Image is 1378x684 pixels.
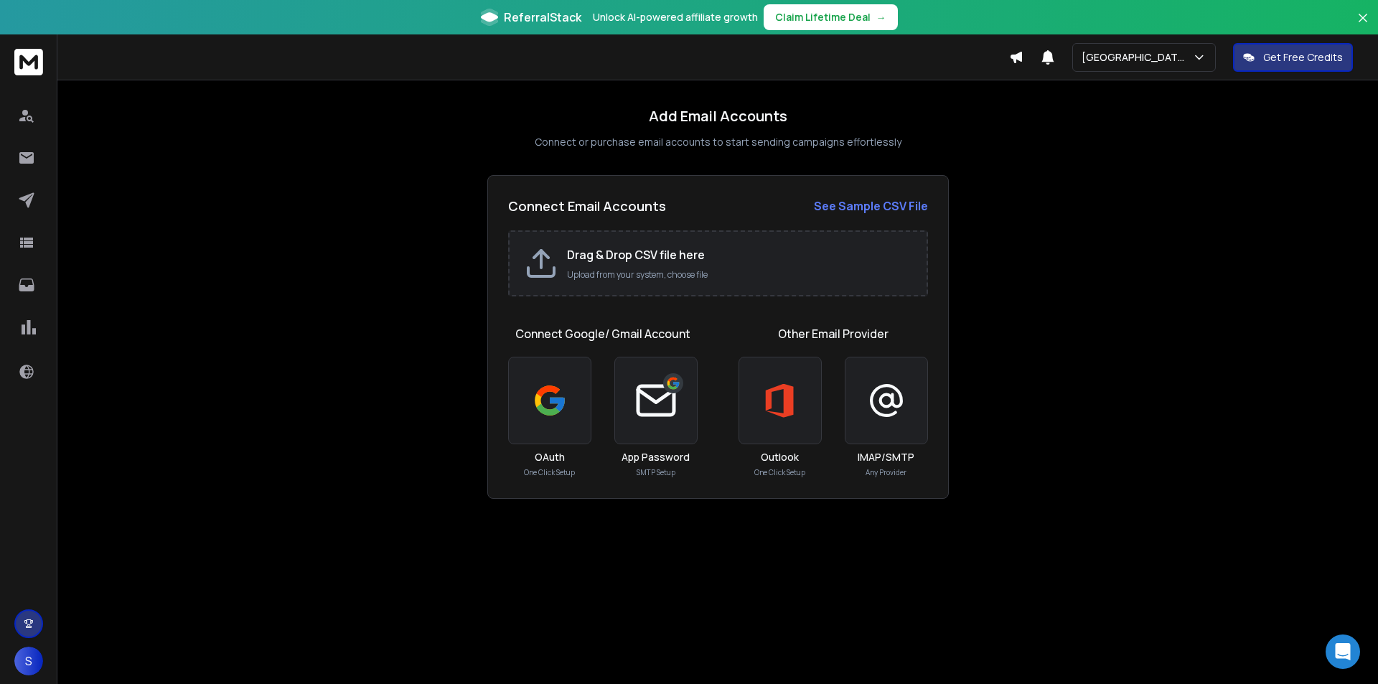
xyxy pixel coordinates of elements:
[622,450,690,464] h3: App Password
[508,196,666,216] h2: Connect Email Accounts
[876,10,886,24] span: →
[764,4,898,30] button: Claim Lifetime Deal→
[866,467,906,478] p: Any Provider
[814,198,928,214] strong: See Sample CSV File
[14,647,43,675] button: S
[649,106,787,126] h1: Add Email Accounts
[1263,50,1343,65] p: Get Free Credits
[858,450,914,464] h3: IMAP/SMTP
[535,450,565,464] h3: OAuth
[761,450,799,464] h3: Outlook
[637,467,675,478] p: SMTP Setup
[567,269,912,281] p: Upload from your system, choose file
[1082,50,1192,65] p: [GEOGRAPHIC_DATA]
[1326,634,1360,669] div: Open Intercom Messenger
[567,246,912,263] h2: Drag & Drop CSV file here
[593,10,758,24] p: Unlock AI-powered affiliate growth
[814,197,928,215] a: See Sample CSV File
[1354,9,1372,43] button: Close banner
[535,135,901,149] p: Connect or purchase email accounts to start sending campaigns effortlessly
[524,467,575,478] p: One Click Setup
[754,467,805,478] p: One Click Setup
[515,325,690,342] h1: Connect Google/ Gmail Account
[1233,43,1353,72] button: Get Free Credits
[504,9,581,26] span: ReferralStack
[778,325,889,342] h1: Other Email Provider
